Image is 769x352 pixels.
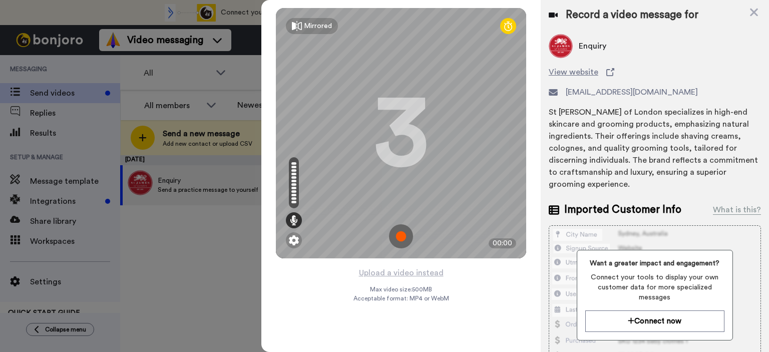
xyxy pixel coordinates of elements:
div: 3 [373,96,429,171]
span: [EMAIL_ADDRESS][DOMAIN_NAME] [566,86,698,98]
div: St [PERSON_NAME] of London specializes in high-end skincare and grooming products, emphasizing na... [549,106,761,190]
span: Max video size: 500 MB [370,285,432,293]
div: What is this? [713,204,761,216]
span: Want a greater impact and engagement? [585,258,724,268]
button: Connect now [585,310,724,332]
img: ic_record_start.svg [389,224,413,248]
span: Connect your tools to display your own customer data for more specialized messages [585,272,724,302]
div: 00:00 [489,238,516,248]
button: Upload a video instead [356,266,447,279]
img: ic_gear.svg [289,235,299,245]
span: Acceptable format: MP4 or WebM [353,294,449,302]
span: Imported Customer Info [564,202,681,217]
